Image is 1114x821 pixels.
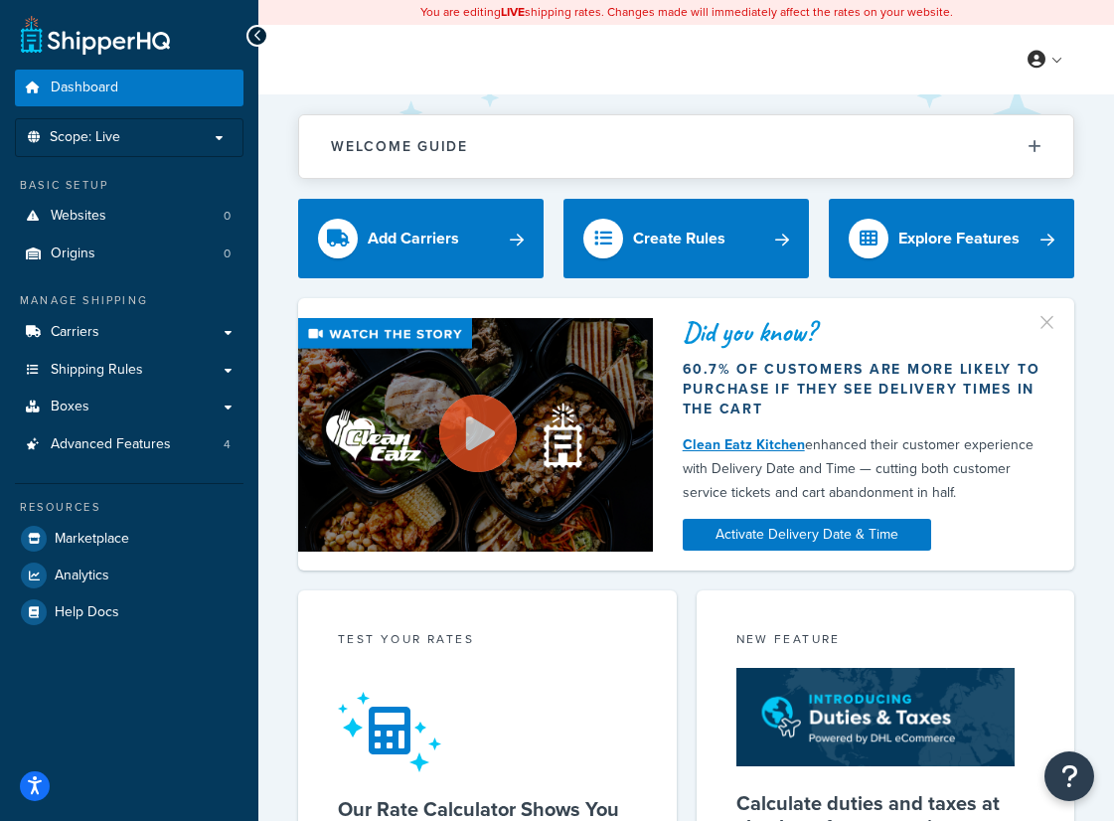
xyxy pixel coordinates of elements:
[683,434,805,455] a: Clean Eatz Kitchen
[224,436,231,453] span: 4
[55,531,129,548] span: Marketplace
[15,558,243,593] a: Analytics
[683,519,931,551] a: Activate Delivery Date & Time
[15,70,243,106] a: Dashboard
[15,236,243,272] li: Origins
[51,208,106,225] span: Websites
[15,198,243,235] a: Websites0
[15,177,243,194] div: Basic Setup
[1044,751,1094,801] button: Open Resource Center
[15,292,243,309] div: Manage Shipping
[633,225,725,252] div: Create Rules
[299,115,1073,178] button: Welcome Guide
[298,318,653,552] img: Video thumbnail
[51,362,143,379] span: Shipping Rules
[55,568,109,584] span: Analytics
[683,318,1044,346] div: Did you know?
[829,199,1074,278] a: Explore Features
[15,426,243,463] li: Advanced Features
[51,399,89,415] span: Boxes
[563,199,809,278] a: Create Rules
[368,225,459,252] div: Add Carriers
[51,436,171,453] span: Advanced Features
[51,324,99,341] span: Carriers
[224,246,231,262] span: 0
[51,246,95,262] span: Origins
[15,499,243,516] div: Resources
[15,426,243,463] a: Advanced Features4
[736,630,1035,653] div: New Feature
[15,236,243,272] a: Origins0
[338,630,637,653] div: Test your rates
[15,594,243,630] a: Help Docs
[55,604,119,621] span: Help Docs
[15,389,243,425] a: Boxes
[898,225,1020,252] div: Explore Features
[51,80,118,96] span: Dashboard
[683,360,1044,419] div: 60.7% of customers are more likely to purchase if they see delivery times in the cart
[683,433,1044,505] div: enhanced their customer experience with Delivery Date and Time — cutting both customer service ti...
[501,3,525,21] b: LIVE
[224,208,231,225] span: 0
[15,314,243,351] a: Carriers
[15,521,243,557] a: Marketplace
[331,139,468,154] h2: Welcome Guide
[15,352,243,389] a: Shipping Rules
[50,129,120,146] span: Scope: Live
[298,199,544,278] a: Add Carriers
